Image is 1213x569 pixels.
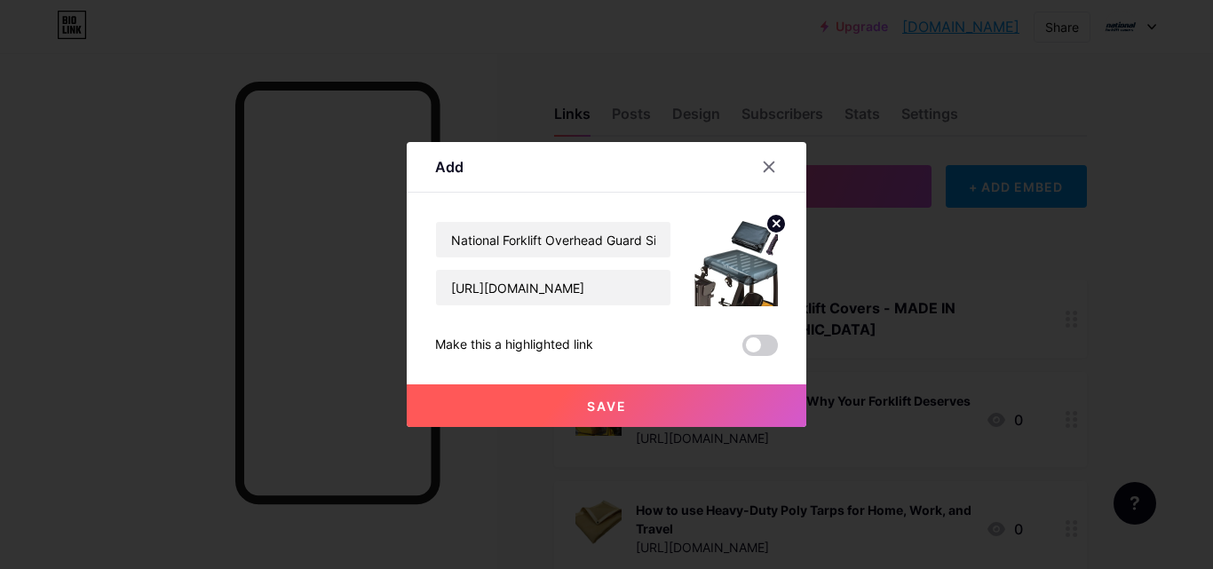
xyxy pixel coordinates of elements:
[436,222,670,257] input: Title
[435,335,593,356] div: Make this a highlighted link
[435,156,464,178] div: Add
[693,221,778,306] img: link_thumbnail
[407,384,806,427] button: Save
[436,270,670,305] input: URL
[587,399,627,414] span: Save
